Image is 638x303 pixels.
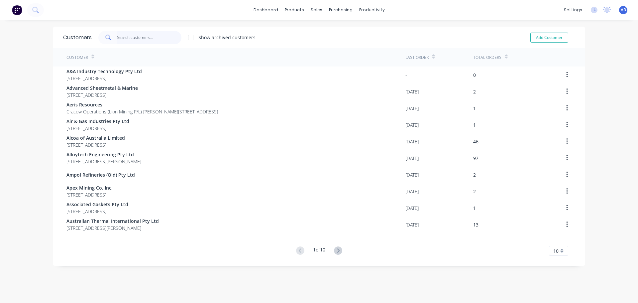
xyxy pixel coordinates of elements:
[313,246,325,256] div: 1 of 10
[530,33,568,43] button: Add Customer
[66,225,159,231] span: [STREET_ADDRESS][PERSON_NAME]
[66,55,88,61] div: Customer
[66,208,128,215] span: [STREET_ADDRESS]
[117,31,182,44] input: Search customers...
[66,68,142,75] span: A&A Industry Technology Pty Ltd
[66,158,141,165] span: [STREET_ADDRESS][PERSON_NAME]
[66,108,218,115] span: Cracow Operations (Lion Mining P/L) [PERSON_NAME][STREET_ADDRESS]
[405,205,419,212] div: [DATE]
[250,5,281,15] a: dashboard
[66,171,135,178] span: Ampol Refineries (Qld) Pty Ltd
[405,121,419,128] div: [DATE]
[63,34,92,42] div: Customers
[473,55,501,61] div: Total Orders
[66,184,113,191] span: Apex Mining Co. Inc.
[66,218,159,225] span: Australian Thermal International Pty Ltd
[66,125,129,132] span: [STREET_ADDRESS]
[473,138,478,145] div: 46
[66,118,129,125] span: Air & Gas Industries Pty Ltd
[307,5,326,15] div: sales
[326,5,356,15] div: purchasing
[553,247,559,254] span: 10
[473,188,476,195] div: 2
[405,55,429,61] div: Last Order
[405,72,407,78] div: -
[405,155,419,162] div: [DATE]
[281,5,307,15] div: products
[66,201,128,208] span: Associated Gaskets Pty Ltd
[405,188,419,195] div: [DATE]
[66,75,142,82] span: [STREET_ADDRESS]
[66,141,125,148] span: [STREET_ADDRESS]
[405,138,419,145] div: [DATE]
[356,5,388,15] div: productivity
[198,34,256,41] div: Show archived customers
[66,84,138,91] span: Advanced Sheetmetal & Marine
[405,221,419,228] div: [DATE]
[473,105,476,112] div: 1
[66,101,218,108] span: Aeris Resources
[561,5,585,15] div: settings
[473,88,476,95] div: 2
[66,91,138,98] span: [STREET_ADDRESS]
[405,105,419,112] div: [DATE]
[405,88,419,95] div: [DATE]
[66,134,125,141] span: Alcoa of Australia Limited
[473,171,476,178] div: 2
[12,5,22,15] img: Factory
[473,221,478,228] div: 13
[473,121,476,128] div: 1
[66,191,113,198] span: [STREET_ADDRESS]
[473,155,478,162] div: 97
[473,205,476,212] div: 1
[405,171,419,178] div: [DATE]
[621,7,626,13] span: AB
[66,151,141,158] span: Alloytech Engineering Pty Ltd
[473,72,476,78] div: 0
